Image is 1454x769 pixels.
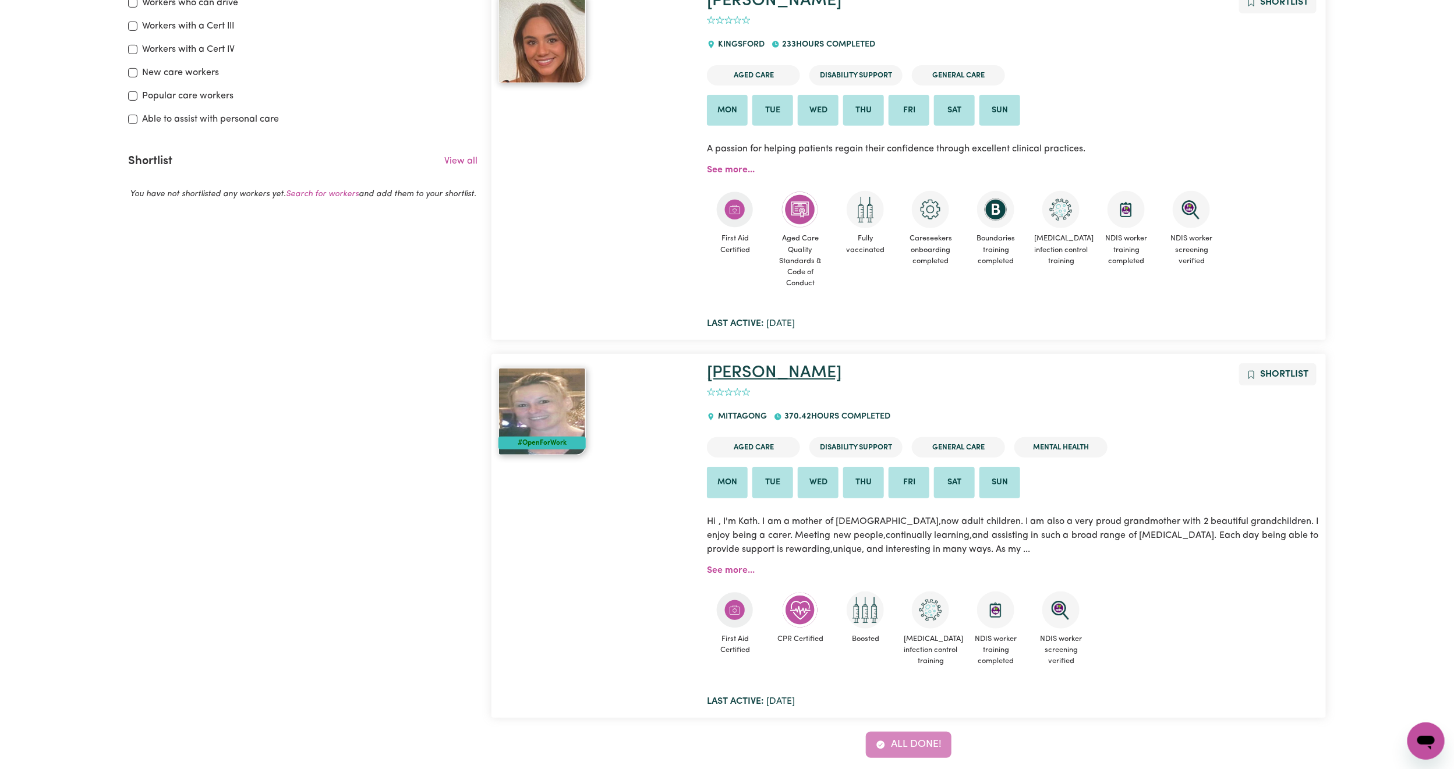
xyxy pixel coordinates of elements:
[977,591,1014,629] img: CS Academy: Introduction to NDIS Worker Training course completed
[772,629,828,649] span: CPR Certified
[707,95,748,126] li: Available on Mon
[142,89,234,103] label: Popular care workers
[752,95,793,126] li: Available on Tue
[142,19,234,33] label: Workers with a Cert III
[707,364,841,381] a: [PERSON_NAME]
[498,368,586,455] img: View Katherine 's profile
[707,437,800,458] li: Aged Care
[772,29,882,61] div: 233 hours completed
[968,629,1024,672] span: NDIS worker training completed
[979,95,1020,126] li: Available on Sun
[903,228,958,271] span: Careseekers onboarding completed
[128,154,172,168] h2: Shortlist
[1033,629,1089,672] span: NDIS worker screening verified
[1014,437,1108,458] li: Mental Health
[977,191,1014,228] img: CS Academy: Boundaries in care and support work course completed
[934,95,975,126] li: Available on Sat
[498,368,693,455] a: Katherine #OpenForWork
[774,401,897,433] div: 370.42 hours completed
[707,566,755,575] a: See more...
[1042,591,1080,629] img: NDIS Worker Screening Verified
[798,95,839,126] li: Available on Wed
[843,467,884,498] li: Available on Thu
[847,591,884,629] img: Care and support worker has received booster dose of COVID-19 vaccination
[707,467,748,498] li: Available on Mon
[142,42,235,56] label: Workers with a Cert IV
[1042,191,1080,228] img: CS Academy: COVID-19 Infection Control Training course completed
[912,591,949,629] img: CS Academy: COVID-19 Infection Control Training course completed
[707,319,764,328] b: Last active:
[781,191,819,228] img: CS Academy: Aged Care Quality Standards & Code of Conduct course completed
[968,228,1024,271] span: Boundaries training completed
[707,508,1318,564] p: Hi , I'm Kath. I am a mother of [DEMOGRAPHIC_DATA],now adult children. I am also a very proud gra...
[903,629,958,672] span: [MEDICAL_DATA] infection control training
[142,112,279,126] label: Able to assist with personal care
[809,437,903,458] li: Disability Support
[707,697,795,706] span: [DATE]
[707,697,764,706] b: Last active:
[847,191,884,228] img: Care and support worker has received 2 doses of COVID-19 vaccine
[752,467,793,498] li: Available on Tue
[130,190,476,199] em: You have not shortlisted any workers yet. and add them to your shortlist.
[912,437,1005,458] li: General Care
[889,95,929,126] li: Available on Fri
[1239,363,1317,385] button: Add to shortlist
[716,591,753,629] img: Care and support worker has completed First Aid Certification
[707,14,751,27] div: add rating by typing an integer from 0 to 5 or pressing arrow keys
[707,386,751,399] div: add rating by typing an integer from 0 to 5 or pressing arrow keys
[912,191,949,228] img: CS Academy: Careseekers Onboarding course completed
[1173,191,1210,228] img: NDIS Worker Screening Verified
[716,191,753,228] img: Care and support worker has completed First Aid Certification
[934,467,975,498] li: Available on Sat
[707,401,773,433] div: MITTAGONG
[1033,228,1089,271] span: [MEDICAL_DATA] infection control training
[707,65,800,86] li: Aged Care
[707,228,763,260] span: First Aid Certified
[1098,228,1154,271] span: NDIS worker training completed
[781,591,819,629] img: Care and support worker has completed CPR Certification
[707,165,755,175] a: See more...
[843,95,884,126] li: Available on Thu
[1261,370,1309,379] span: Shortlist
[444,157,477,166] a: View all
[498,437,586,449] div: #OpenForWork
[142,66,219,80] label: New care workers
[809,65,903,86] li: Disability Support
[707,629,763,660] span: First Aid Certified
[1108,191,1145,228] img: CS Academy: Introduction to NDIS Worker Training course completed
[889,467,929,498] li: Available on Fri
[1407,722,1445,760] iframe: Button to launch messaging window, conversation in progress
[1163,228,1219,271] span: NDIS worker screening verified
[707,319,795,328] span: [DATE]
[707,135,1318,163] p: A passion for helping patients regain their confidence through excellent clinical practices.
[912,65,1005,86] li: General Care
[798,467,839,498] li: Available on Wed
[837,629,893,649] span: Boosted
[979,467,1020,498] li: Available on Sun
[772,228,828,293] span: Aged Care Quality Standards & Code of Conduct
[286,190,359,199] a: Search for workers
[837,228,893,260] span: Fully vaccinated
[707,29,771,61] div: KINGSFORD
